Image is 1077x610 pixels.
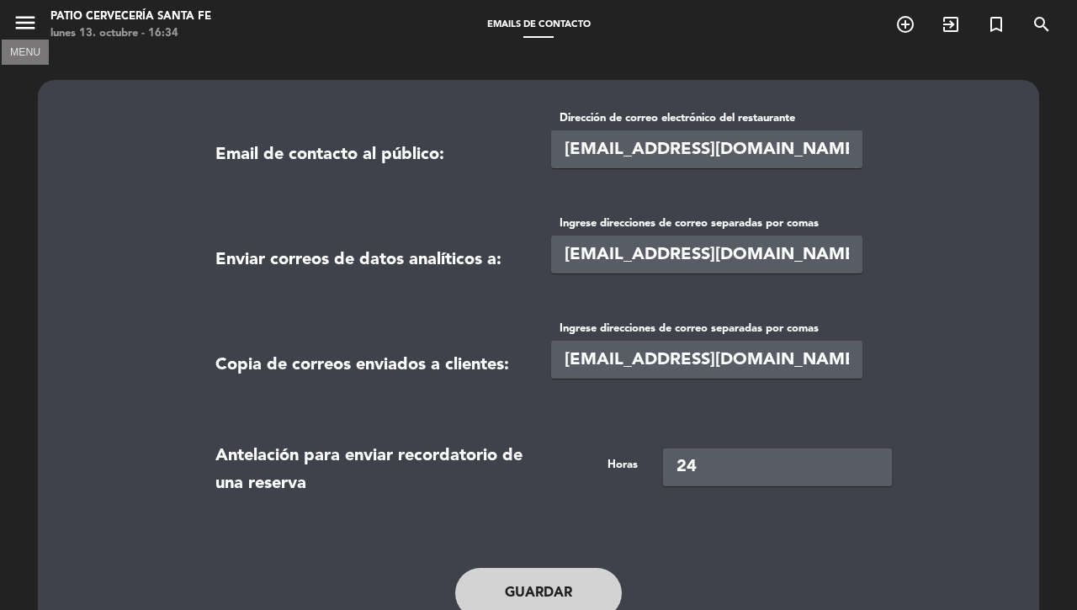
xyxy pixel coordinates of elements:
input: contacto@lacocina.com [551,130,862,168]
input: contacto@lacocina.com, juan@lacocina.com [551,341,862,379]
div: Patio Cervecería Santa Fe [50,8,211,25]
label: Enviar correos de datos analíticos a: [215,238,501,274]
div: lunes 13. octubre - 16:34 [50,25,211,42]
i: add_circle_outline [895,14,915,34]
button: menu [13,10,38,41]
i: search [1032,14,1052,34]
label: Ingrese direcciones de correo separadas por comas [551,320,862,337]
i: exit_to_app [941,14,961,34]
label: Antelación para enviar recordatorio de una reserva [215,434,526,497]
label: Dirección de correo electrónico del restaurante [551,109,862,127]
label: Copia de correos enviados a clientes: [215,343,509,379]
div: MENU [2,44,49,59]
input: contacto@lacocina.com, juan@lacocina.com [551,236,862,273]
span: Emails de Contacto [479,20,599,29]
div: Horas [538,425,650,506]
label: Email de contacto al público: [215,133,444,169]
label: Ingrese direcciones de correo separadas por comas [551,215,862,232]
i: turned_in_not [986,14,1006,34]
i: menu [13,10,38,35]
